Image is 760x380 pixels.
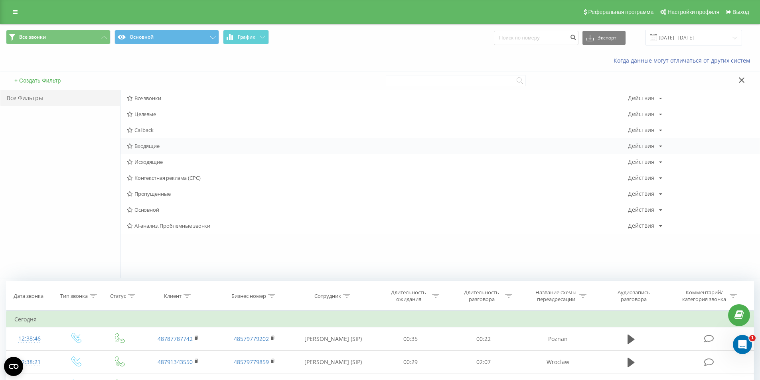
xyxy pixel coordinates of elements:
span: Входящие [127,143,628,149]
td: [PERSON_NAME] (SIP) [292,350,374,374]
div: Действия [628,175,654,181]
div: 12:38:46 [14,331,45,347]
div: Название схемы переадресации [535,289,577,303]
td: Poznan [520,327,596,350]
button: + Создать Фильтр [12,77,63,84]
td: Сегодня [6,311,754,327]
div: Длительность разговора [460,289,503,303]
td: 00:29 [374,350,447,374]
div: Действия [628,111,654,117]
a: 48579779859 [234,358,269,366]
div: Сотрудник [314,293,341,299]
div: Клиент [164,293,182,299]
div: Действия [628,127,654,133]
div: Действия [628,159,654,165]
input: Поиск по номеру [494,31,578,45]
a: 48787787742 [158,335,193,343]
a: 48579779202 [234,335,269,343]
iframe: Intercom live chat [733,335,752,354]
div: Бизнес номер [231,293,266,299]
span: График [238,34,255,40]
button: Open CMP widget [4,357,23,376]
span: Контекстная реклама (CPC) [127,175,628,181]
span: Пропущенные [127,191,628,197]
span: Все звонки [127,95,628,101]
div: Комментарий/категория звонка [681,289,728,303]
div: 12:38:21 [14,354,45,370]
div: Дата звонка [14,293,43,299]
button: Все звонки [6,30,111,44]
a: 48791343550 [158,358,193,366]
span: Callback [127,127,628,133]
div: Действия [628,191,654,197]
div: Действия [628,207,654,213]
button: График [223,30,269,44]
span: Настройки профиля [667,9,719,15]
div: Все Фильтры [0,90,120,106]
div: Тип звонка [60,293,88,299]
div: Статус [110,293,126,299]
a: Когда данные могут отличаться от других систем [614,57,754,64]
button: Основной [114,30,219,44]
div: Действия [628,223,654,228]
span: Все звонки [19,34,46,40]
div: Действия [628,143,654,149]
td: Wroclaw [520,350,596,374]
span: AI-анализ. Проблемные звонки [127,223,628,228]
td: 00:22 [447,327,520,350]
span: Исходящие [127,159,628,165]
span: Выход [732,9,749,15]
div: Действия [628,95,654,101]
span: 1 [749,335,756,341]
td: 02:07 [447,350,520,374]
button: Экспорт [582,31,626,45]
span: Целевые [127,111,628,117]
td: 00:35 [374,327,447,350]
span: Реферальная программа [588,9,653,15]
button: Закрыть [736,77,748,85]
td: [PERSON_NAME] (SIP) [292,327,374,350]
span: Основной [127,207,628,213]
div: Длительность ожидания [387,289,430,303]
div: Аудиозапись разговора [608,289,659,303]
